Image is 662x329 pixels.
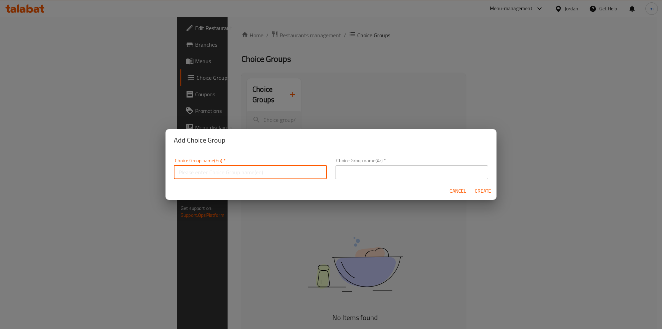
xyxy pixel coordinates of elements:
input: Please enter Choice Group name(en) [174,165,327,179]
h2: Add Choice Group [174,135,488,146]
button: Cancel [447,185,469,197]
span: Create [474,187,491,195]
button: Create [472,185,494,197]
input: Please enter Choice Group name(ar) [335,165,488,179]
span: Cancel [450,187,466,195]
